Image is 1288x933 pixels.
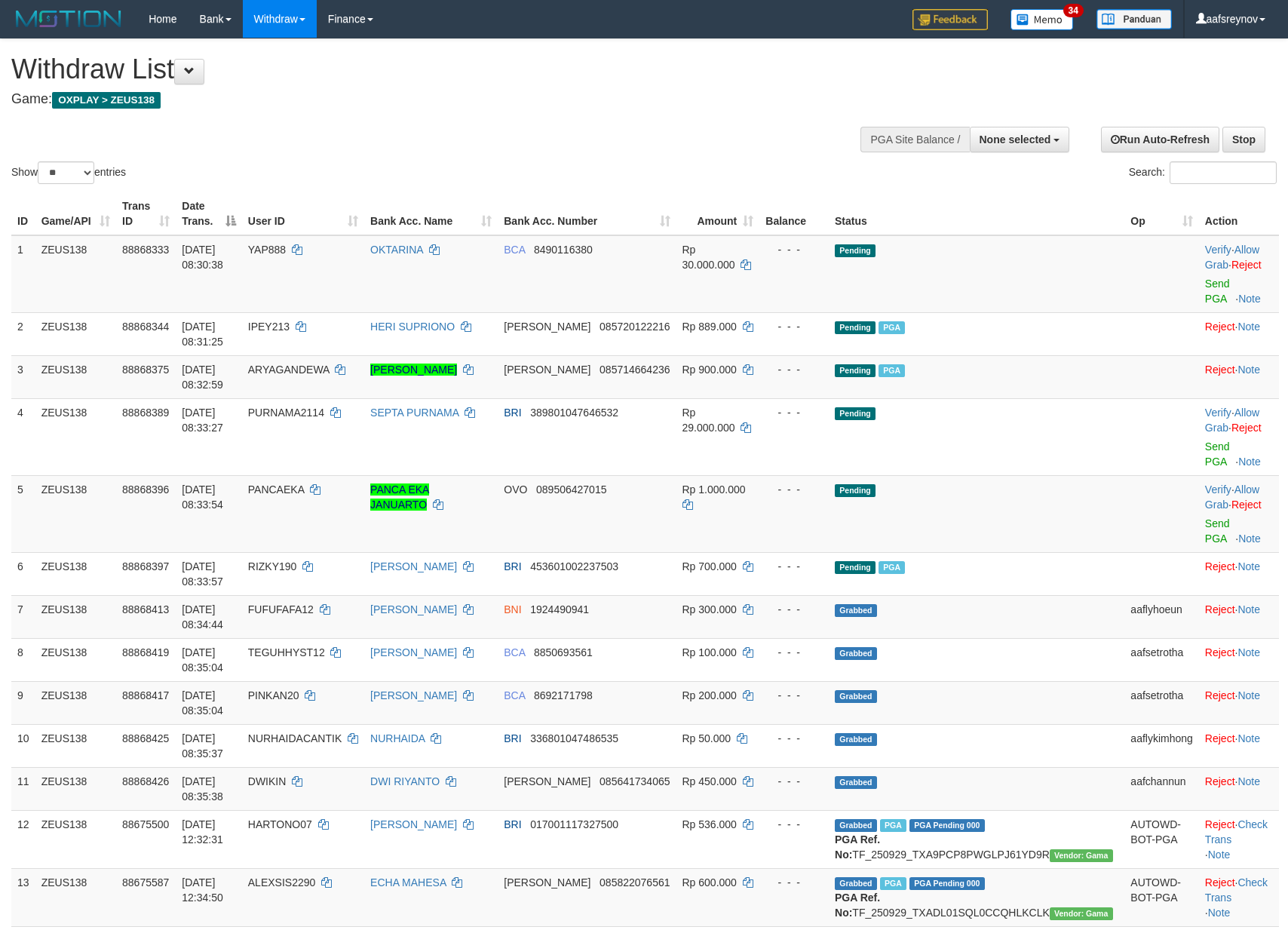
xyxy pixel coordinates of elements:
[122,646,169,658] span: 88868419
[182,646,223,674] span: [DATE] 08:35:04
[1199,868,1279,926] td: · ·
[1124,192,1199,235] th: Op: activate to sort column ascending
[600,321,670,333] span: Copy 085720122216 to clipboard
[1124,681,1199,724] td: aafsetrotha
[765,875,823,890] div: - - -
[835,892,880,919] b: PGA Ref. No:
[35,552,116,595] td: ZEUS138
[182,364,223,391] span: [DATE] 08:32:59
[835,690,877,703] span: Grabbed
[1231,499,1262,511] a: Reject
[11,398,35,475] td: 4
[530,603,589,615] span: Copy 1924490941 to clipboard
[182,732,223,760] span: [DATE] 08:35:37
[122,321,169,333] span: 88868344
[835,776,877,789] span: Grabbed
[122,775,169,787] span: 88868426
[880,877,906,890] span: Marked by aafpengsreynich
[35,595,116,638] td: ZEUS138
[11,552,35,595] td: 6
[370,646,457,658] a: [PERSON_NAME]
[504,876,590,888] span: [PERSON_NAME]
[835,244,876,257] span: Pending
[1237,560,1260,572] a: Note
[980,134,1051,146] span: None selected
[1199,398,1279,475] td: · ·
[1050,907,1113,920] span: Vendor URL: https://trx31.1velocity.biz
[879,321,905,334] span: Marked by aafkaynarin
[1205,818,1235,830] a: Reject
[835,484,876,497] span: Pending
[765,242,823,257] div: - - -
[370,689,457,701] a: [PERSON_NAME]
[35,681,116,724] td: ZEUS138
[682,560,737,572] span: Rp 700.000
[1205,603,1235,615] a: Reject
[1231,422,1262,434] a: Reject
[122,483,169,496] span: 88868396
[35,398,116,475] td: ZEUS138
[1205,876,1235,888] a: Reject
[504,646,525,658] span: BCA
[35,767,116,810] td: ZEUS138
[1237,321,1260,333] a: Note
[182,775,223,803] span: [DATE] 08:35:38
[11,312,35,355] td: 2
[1231,259,1262,271] a: Reject
[534,689,593,701] span: Copy 8692171798 to clipboard
[835,833,880,861] b: PGA Ref. No:
[122,732,169,744] span: 88868425
[504,818,521,830] span: BRI
[765,482,823,497] div: - - -
[11,192,35,235] th: ID
[248,321,290,333] span: IPEY213
[765,559,823,574] div: - - -
[682,407,735,434] span: Rp 29.000.000
[248,244,286,256] span: YAP888
[1199,192,1279,235] th: Action
[370,876,446,888] a: ECHA MAHESA
[11,475,35,552] td: 5
[1205,407,1259,434] a: Allow Grab
[835,877,877,890] span: Grabbed
[1208,907,1231,919] a: Note
[370,560,457,572] a: [PERSON_NAME]
[248,603,314,615] span: FUFUFAFA12
[248,407,324,419] span: PURNAMA2114
[1205,364,1235,376] a: Reject
[504,321,590,333] span: [PERSON_NAME]
[765,774,823,789] div: - - -
[765,688,823,703] div: - - -
[1199,552,1279,595] td: ·
[1124,638,1199,681] td: aafsetrotha
[759,192,829,235] th: Balance
[11,355,35,398] td: 3
[1238,293,1261,305] a: Note
[248,646,325,658] span: TEGUHHYST12
[970,127,1070,152] button: None selected
[829,868,1124,926] td: TF_250929_TXADL01SQL0CCQHLKCLK
[600,364,670,376] span: Copy 085714664236 to clipboard
[682,876,737,888] span: Rp 600.000
[1199,235,1279,313] td: · ·
[829,192,1124,235] th: Status
[370,407,458,419] a: SEPTA PURNAMA
[765,319,823,334] div: - - -
[835,647,877,660] span: Grabbed
[370,732,425,744] a: NURHAIDA
[122,603,169,615] span: 88868413
[122,364,169,376] span: 88868375
[35,355,116,398] td: ZEUS138
[1238,456,1261,468] a: Note
[682,483,746,496] span: Rp 1.000.000
[248,364,330,376] span: ARYAGANDEWA
[1199,681,1279,724] td: ·
[1199,724,1279,767] td: ·
[829,810,1124,868] td: TF_250929_TXA9PCP8PWGLPJ61YD9R
[1199,355,1279,398] td: ·
[835,561,876,574] span: Pending
[912,9,988,30] img: Feedback.jpg
[682,818,737,830] span: Rp 536.000
[11,92,844,107] h4: Game:
[1222,127,1265,152] a: Stop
